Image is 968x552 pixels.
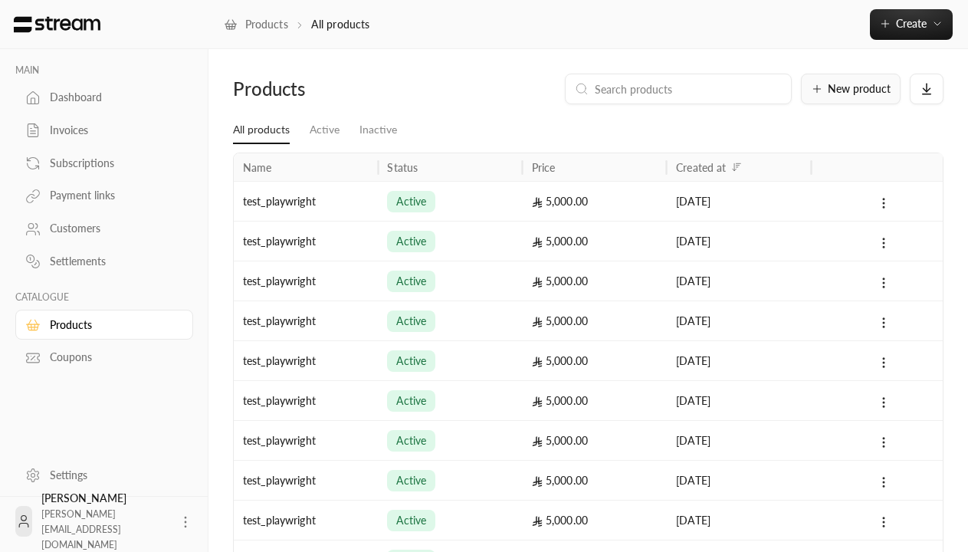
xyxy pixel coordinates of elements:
[15,116,193,146] a: Invoices
[396,234,426,249] span: active
[233,77,339,101] div: Products
[532,394,588,407] span: 5,000.00
[15,343,193,373] a: Coupons
[387,161,418,174] div: Status
[828,84,891,94] span: New product
[41,508,121,550] span: [PERSON_NAME][EMAIL_ADDRESS][DOMAIN_NAME]
[15,148,193,178] a: Subscriptions
[243,182,369,221] div: test_playwright
[50,468,174,483] div: Settings
[801,74,901,104] button: New product
[50,317,174,333] div: Products
[15,64,193,77] p: MAIN
[12,16,102,33] img: Logo
[15,247,193,277] a: Settlements
[896,17,927,30] span: Create
[50,156,174,171] div: Subscriptions
[41,491,169,552] div: [PERSON_NAME]
[532,354,588,367] span: 5,000.00
[243,501,369,540] div: test_playwright
[676,182,802,221] div: [DATE]
[532,514,588,527] span: 5,000.00
[532,314,588,327] span: 5,000.00
[243,381,369,420] div: test_playwright
[396,353,426,369] span: active
[15,83,193,113] a: Dashboard
[676,501,802,540] div: [DATE]
[243,421,369,460] div: test_playwright
[676,222,802,261] div: [DATE]
[15,214,193,244] a: Customers
[676,301,802,340] div: [DATE]
[15,460,193,490] a: Settings
[243,161,272,174] div: Name
[243,261,369,301] div: test_playwright
[15,310,193,340] a: Products
[870,9,953,40] button: Create
[50,188,174,203] div: Payment links
[243,461,369,500] div: test_playwright
[727,158,746,176] button: Sort
[359,117,397,143] a: Inactive
[532,195,588,208] span: 5,000.00
[50,221,174,236] div: Customers
[224,17,369,32] nav: breadcrumb
[532,434,588,447] span: 5,000.00
[50,350,174,365] div: Coupons
[15,181,193,211] a: Payment links
[310,117,340,143] a: Active
[532,235,588,248] span: 5,000.00
[532,474,588,487] span: 5,000.00
[396,433,426,449] span: active
[532,161,556,174] div: Price
[243,341,369,380] div: test_playwright
[532,274,588,287] span: 5,000.00
[676,161,726,174] div: Created at
[243,301,369,340] div: test_playwright
[396,473,426,488] span: active
[233,117,290,144] a: All products
[595,80,782,97] input: Search products
[224,17,288,32] a: Products
[676,421,802,460] div: [DATE]
[676,381,802,420] div: [DATE]
[396,194,426,209] span: active
[676,461,802,500] div: [DATE]
[676,261,802,301] div: [DATE]
[311,17,370,32] p: All products
[15,291,193,304] p: CATALOGUE
[243,222,369,261] div: test_playwright
[396,513,426,528] span: active
[50,90,174,105] div: Dashboard
[676,341,802,380] div: [DATE]
[396,274,426,289] span: active
[396,393,426,409] span: active
[50,123,174,138] div: Invoices
[50,254,174,269] div: Settlements
[396,314,426,329] span: active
